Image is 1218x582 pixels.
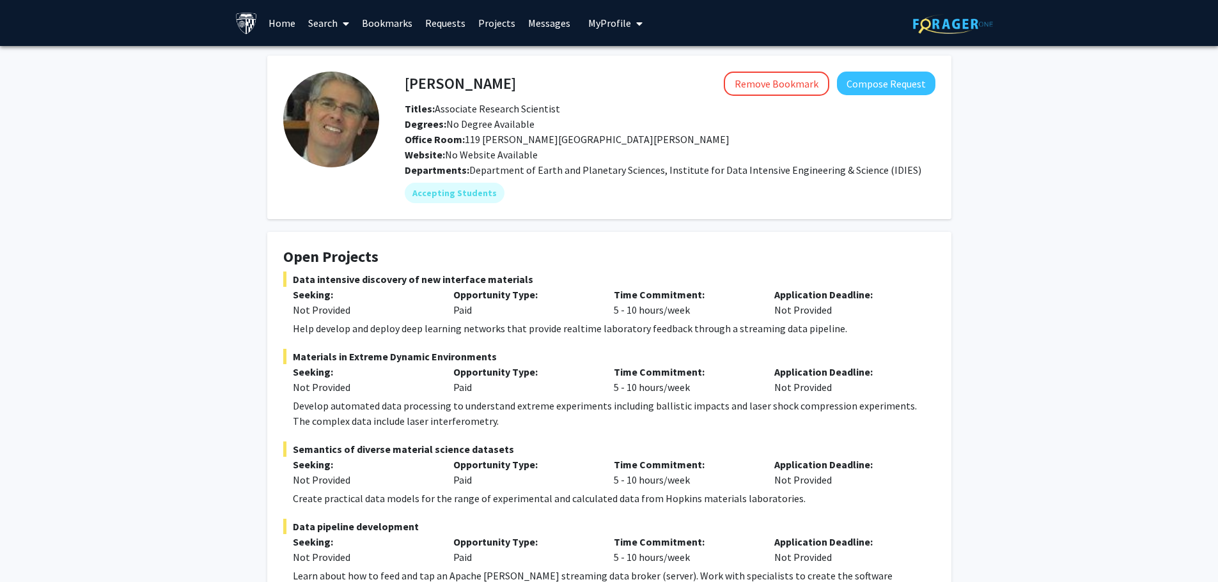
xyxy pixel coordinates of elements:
[614,287,755,302] p: Time Commitment:
[293,549,434,565] div: Not Provided
[588,17,631,29] span: My Profile
[765,534,925,565] div: Not Provided
[472,1,522,45] a: Projects
[283,272,935,287] span: Data intensive discovery of new interface materials
[405,102,435,115] b: Titles:
[355,1,419,45] a: Bookmarks
[419,1,472,45] a: Requests
[837,72,935,95] button: Compose Request to David Elbert
[604,534,765,565] div: 5 - 10 hours/week
[453,534,595,549] p: Opportunity Type:
[293,287,434,302] p: Seeking:
[293,302,434,318] div: Not Provided
[405,118,446,130] b: Degrees:
[604,287,765,318] div: 5 - 10 hours/week
[405,164,469,176] b: Departments:
[283,519,935,534] span: Data pipeline development
[235,12,258,34] img: Johns Hopkins University Logo
[293,472,434,487] div: Not Provided
[614,534,755,549] p: Time Commitment:
[293,379,434,395] div: Not Provided
[293,491,935,506] div: Create practical data models for the range of experimental and calculated data from Hopkins mater...
[293,457,434,472] p: Seeking:
[405,133,730,146] span: 119 [PERSON_NAME][GEOGRAPHIC_DATA][PERSON_NAME]
[262,1,302,45] a: Home
[444,457,604,487] div: Paid
[405,133,465,146] b: Office Room:
[283,248,935,266] h4: Open Projects
[405,72,516,95] h4: [PERSON_NAME]
[774,364,916,379] p: Application Deadline:
[522,1,577,45] a: Messages
[444,534,604,565] div: Paid
[293,321,935,336] div: Help develop and deploy deep learning networks that provide realtime laboratory feedback through ...
[469,164,921,176] span: Department of Earth and Planetary Sciences, Institute for Data Intensive Engineering & Science (I...
[405,118,535,130] span: No Degree Available
[283,72,379,167] img: Profile Picture
[765,457,925,487] div: Not Provided
[453,364,595,379] p: Opportunity Type:
[405,102,560,115] span: Associate Research Scientist
[453,457,595,472] p: Opportunity Type:
[293,364,434,379] p: Seeking:
[774,534,916,549] p: Application Deadline:
[774,287,916,302] p: Application Deadline:
[765,364,925,395] div: Not Provided
[302,1,355,45] a: Search
[444,364,604,395] div: Paid
[283,349,935,364] span: Materials in Extreme Dynamic Environments
[283,441,935,457] span: Semantics of diverse material science datasets
[614,364,755,379] p: Time Commitment:
[444,287,604,318] div: Paid
[453,287,595,302] p: Opportunity Type:
[405,148,538,161] span: No Website Available
[604,457,765,487] div: 5 - 10 hours/week
[293,534,434,549] p: Seeking:
[765,287,925,318] div: Not Provided
[774,457,916,472] p: Application Deadline:
[405,183,504,203] mat-chip: Accepting Students
[405,148,445,161] b: Website:
[724,72,829,96] button: Remove Bookmark
[604,364,765,395] div: 5 - 10 hours/week
[614,457,755,472] p: Time Commitment:
[913,14,993,34] img: ForagerOne Logo
[293,398,935,429] div: Develop automated data processing to understand extreme experiments including ballistic impacts a...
